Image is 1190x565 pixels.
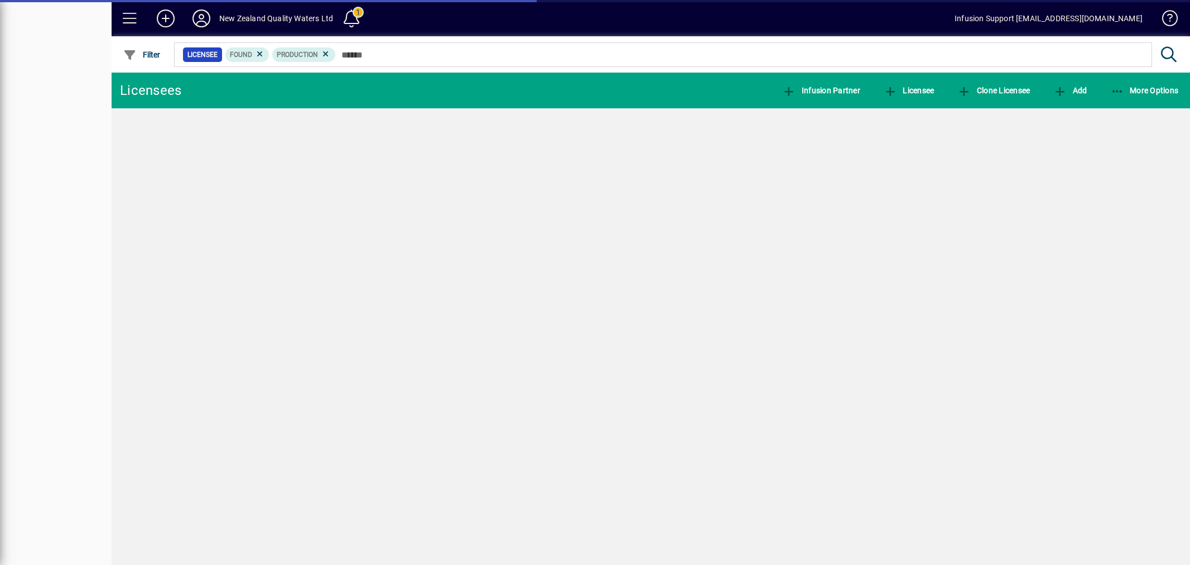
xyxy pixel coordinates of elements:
[272,47,335,62] mat-chip: License Type: Production
[148,8,184,28] button: Add
[782,86,860,95] span: Infusion Partner
[881,80,937,100] button: Licensee
[1111,86,1179,95] span: More Options
[1053,86,1087,95] span: Add
[184,8,219,28] button: Profile
[955,9,1143,27] div: Infusion Support [EMAIL_ADDRESS][DOMAIN_NAME]
[123,50,161,59] span: Filter
[1154,2,1176,39] a: Knowledge Base
[1108,80,1182,100] button: More Options
[230,51,252,59] span: Found
[187,49,218,60] span: Licensee
[277,51,318,59] span: Production
[225,47,269,62] mat-chip: Found Status: Found
[1051,80,1090,100] button: Add
[121,45,163,65] button: Filter
[957,86,1030,95] span: Clone Licensee
[120,82,181,99] div: Licensees
[884,86,934,95] span: Licensee
[779,80,863,100] button: Infusion Partner
[955,80,1033,100] button: Clone Licensee
[219,9,333,27] div: New Zealand Quality Waters Ltd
